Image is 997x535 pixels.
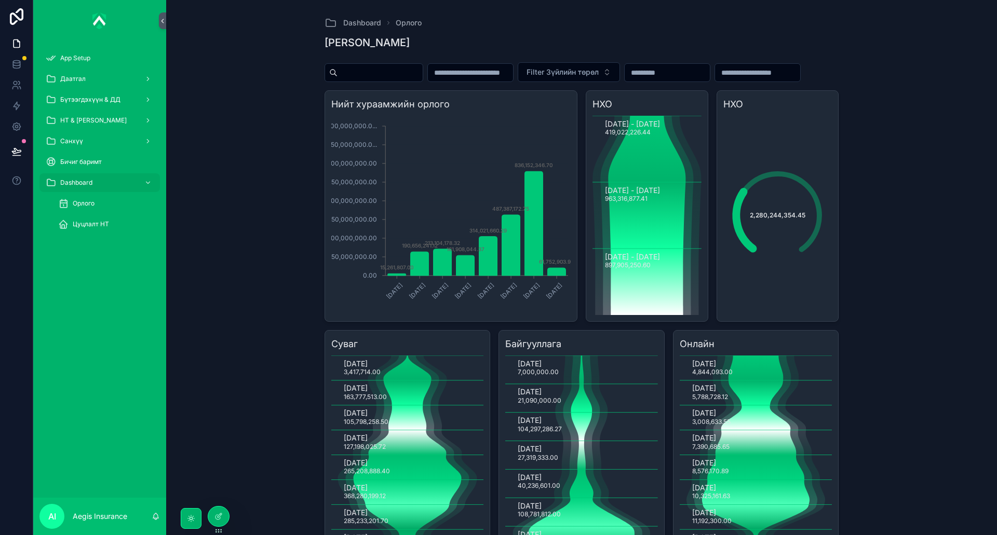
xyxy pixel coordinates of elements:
[385,282,403,300] text: [DATE]
[605,186,660,195] text: [DATE] - [DATE]
[329,253,377,260] tspan: 150,000,000.00
[60,137,83,145] span: Санхүү
[518,454,558,461] text: 27,319,333.00
[325,17,381,29] a: Dashboard
[327,215,377,223] tspan: 450,000,000.00
[344,459,368,468] text: [DATE]
[52,215,160,234] a: Цуцлалт НТ
[331,337,484,351] h3: Суваг
[476,282,495,300] text: [DATE]
[750,211,805,220] span: 2,280,244,354.45
[518,444,542,453] text: [DATE]
[331,116,571,315] div: chart
[605,195,648,202] text: 963,316,877.41
[48,510,56,523] span: AI
[344,468,390,475] text: 265,208,888.40
[344,418,388,426] text: 105,798,258.50
[60,158,102,166] span: Бичиг баримт
[344,409,368,418] text: [DATE]
[344,509,368,517] text: [DATE]
[39,90,160,109] a: Бүтээгдэхүүн & ДД
[344,492,386,500] text: 368,280,199.12
[344,517,388,525] text: 285,233,201.70
[692,484,716,492] text: [DATE]
[692,443,730,450] text: 7,390,685.65
[52,194,160,213] a: Орлого
[527,67,599,77] span: Filter Зүйлийн төрөл
[39,49,160,67] a: App Setup
[73,220,109,228] span: Цуцлалт НТ
[692,359,716,368] text: [DATE]
[408,282,426,300] text: [DATE]
[518,473,542,482] text: [DATE]
[692,434,716,443] text: [DATE]
[344,393,387,401] text: 163,777,513.00
[60,75,86,83] span: Даатгал
[592,97,702,112] h3: НХО
[539,258,574,265] text: 61,752,903.90
[518,368,559,376] text: 7,000,000.00
[515,162,553,168] text: 836,152,346.70
[680,337,832,351] h3: Онлайн
[73,511,127,522] p: Aegis Insurance
[60,54,90,62] span: App Setup
[692,409,716,418] text: [DATE]
[396,18,422,28] a: Орлого
[692,459,716,468] text: [DATE]
[518,416,542,424] text: [DATE]
[401,242,437,249] text: 190,656,241.12
[39,153,160,171] a: Бичиг баримт
[344,359,368,368] text: [DATE]
[425,240,460,246] text: 213,104,178.32
[605,261,651,269] text: 897,905,250.60
[322,122,377,130] tspan: 1,200,000,000.0...
[325,35,410,50] h1: [PERSON_NAME]
[518,425,562,433] text: 104,297,286.27
[605,252,660,261] text: [DATE] - [DATE]
[692,393,728,401] text: 5,788,728.12
[692,509,716,517] text: [DATE]
[605,119,660,128] text: [DATE] - [DATE]
[692,384,716,393] text: [DATE]
[39,132,160,150] a: Санхүү
[73,199,95,208] span: Орлого
[380,264,413,270] text: 15,261,807.00
[344,434,368,443] text: [DATE]
[344,384,368,393] text: [DATE]
[92,12,107,29] img: App logo
[518,396,561,404] text: 21,090,000.00
[518,510,561,518] text: 108,781,812.00
[692,517,732,525] text: 11,192,300.00
[469,227,507,234] text: 314,021,660.29
[39,70,160,88] a: Даатгал
[499,282,518,300] text: [DATE]
[430,282,449,300] text: [DATE]
[322,141,377,148] tspan: 1,050,000,000.0...
[518,62,620,82] button: Select Button
[363,271,377,279] tspan: 0.00
[692,368,733,376] text: 4,844,093.00
[518,387,542,396] text: [DATE]
[545,282,563,300] text: [DATE]
[60,116,127,125] span: НТ & [PERSON_NAME]
[692,492,730,500] text: 10,325,161.63
[522,282,541,300] text: [DATE]
[331,97,571,112] h3: Нийт хураамжийн орлого
[39,173,160,192] a: Dashboard
[344,368,381,376] text: 3,417,714.00
[328,178,377,186] tspan: 750,000,000.00
[692,468,729,475] text: 8,576,170.89
[446,246,484,252] text: 161,908,044.37
[518,359,542,368] text: [DATE]
[327,159,377,167] tspan: 900,000,000.00
[60,179,92,187] span: Dashboard
[723,97,832,112] h3: НХО
[39,111,160,130] a: НТ & [PERSON_NAME]
[327,197,377,204] tspan: 600,000,000.00
[344,443,386,450] text: 127,198,025.72
[343,18,381,28] span: Dashboard
[518,501,542,510] text: [DATE]
[492,205,529,212] text: 487,387,172.75
[327,234,377,242] tspan: 300,000,000.00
